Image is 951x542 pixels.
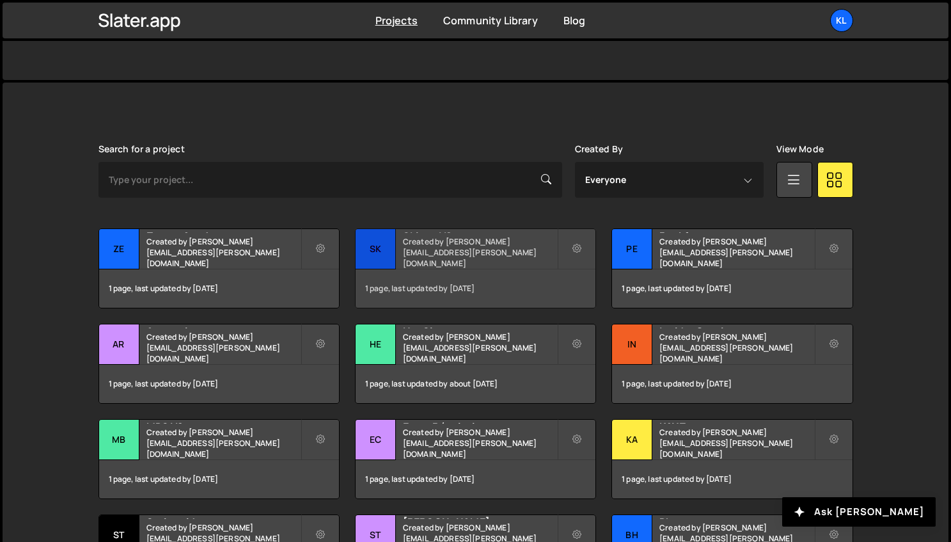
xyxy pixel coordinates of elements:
h2: [PERSON_NAME] [403,515,557,519]
h2: Styleguide [146,515,301,519]
a: In Insider Gestion Created by [PERSON_NAME][EMAIL_ADDRESS][PERSON_NAME][DOMAIN_NAME] 1 page, last... [611,324,853,404]
small: Created by [PERSON_NAME][EMAIL_ADDRESS][PERSON_NAME][DOMAIN_NAME] [659,427,813,459]
h2: Bhunter [659,515,813,519]
div: 1 page, last updated by [DATE] [99,365,339,403]
div: Ze [99,229,139,269]
div: 1 page, last updated by [DATE] [99,269,339,308]
a: Blog [563,13,586,28]
a: Ec Ecom Révolution Created by [PERSON_NAME][EMAIL_ADDRESS][PERSON_NAME][DOMAIN_NAME] 1 page, last... [355,419,596,499]
a: Pe Peakfast Created by [PERSON_NAME][EMAIL_ADDRESS][PERSON_NAME][DOMAIN_NAME] 1 page, last update... [611,228,853,308]
a: KA KAYZ Created by [PERSON_NAME][EMAIL_ADDRESS][PERSON_NAME][DOMAIN_NAME] 1 page, last updated by... [611,419,853,499]
div: 1 page, last updated by [DATE] [612,365,852,403]
small: Created by [PERSON_NAME][EMAIL_ADDRESS][PERSON_NAME][DOMAIN_NAME] [146,236,301,269]
a: Projects [375,13,418,28]
small: Created by [PERSON_NAME][EMAIL_ADDRESS][PERSON_NAME][DOMAIN_NAME] [659,236,813,269]
a: Community Library [443,13,538,28]
a: Kl [830,9,853,32]
button: Ask [PERSON_NAME] [782,497,936,527]
small: Created by [PERSON_NAME][EMAIL_ADDRESS][PERSON_NAME][DOMAIN_NAME] [146,331,301,364]
div: In [612,324,652,365]
div: 1 page, last updated by about [DATE] [356,365,595,403]
small: Created by [PERSON_NAME][EMAIL_ADDRESS][PERSON_NAME][DOMAIN_NAME] [146,427,301,459]
small: Created by [PERSON_NAME][EMAIL_ADDRESS][PERSON_NAME][DOMAIN_NAME] [403,427,557,459]
a: MB MBS V2 Created by [PERSON_NAME][EMAIL_ADDRESS][PERSON_NAME][DOMAIN_NAME] 1 page, last updated ... [98,419,340,499]
a: Ar Arntreal Created by [PERSON_NAME][EMAIL_ADDRESS][PERSON_NAME][DOMAIN_NAME] 1 page, last update... [98,324,340,404]
a: He HeySimon Created by [PERSON_NAME][EMAIL_ADDRESS][PERSON_NAME][DOMAIN_NAME] 1 page, last update... [355,324,596,404]
h2: MBS V2 [146,420,301,424]
h2: Arntreal [146,324,301,328]
div: 1 page, last updated by [DATE] [356,460,595,498]
a: Ze Zecom Academy Created by [PERSON_NAME][EMAIL_ADDRESS][PERSON_NAME][DOMAIN_NAME] 1 page, last u... [98,228,340,308]
h2: Insider Gestion [659,324,813,328]
div: Pe [612,229,652,269]
h2: HeySimon [403,324,557,328]
small: Created by [PERSON_NAME][EMAIL_ADDRESS][PERSON_NAME][DOMAIN_NAME] [403,331,557,364]
label: Search for a project [98,144,185,154]
div: 1 page, last updated by [DATE] [356,269,595,308]
div: KA [612,420,652,460]
div: He [356,324,396,365]
h2: Ecom Révolution [403,420,557,424]
small: Created by [PERSON_NAME][EMAIL_ADDRESS][PERSON_NAME][DOMAIN_NAME] [403,236,557,269]
div: Ar [99,324,139,365]
div: MB [99,420,139,460]
small: Created by [PERSON_NAME][EMAIL_ADDRESS][PERSON_NAME][DOMAIN_NAME] [659,331,813,364]
h2: KAYZ [659,420,813,424]
h2: Zecom Academy [146,229,301,233]
div: 1 page, last updated by [DATE] [99,460,339,498]
label: Created By [575,144,624,154]
h2: Peakfast [659,229,813,233]
div: 1 page, last updated by [DATE] [612,269,852,308]
label: View Mode [776,144,824,154]
div: 1 page, last updated by [DATE] [612,460,852,498]
input: Type your project... [98,162,562,198]
div: Ec [356,420,396,460]
a: Sk Skiveo V2 Created by [PERSON_NAME][EMAIL_ADDRESS][PERSON_NAME][DOMAIN_NAME] 1 page, last updat... [355,228,596,308]
div: Sk [356,229,396,269]
h2: Skiveo V2 [403,229,557,233]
